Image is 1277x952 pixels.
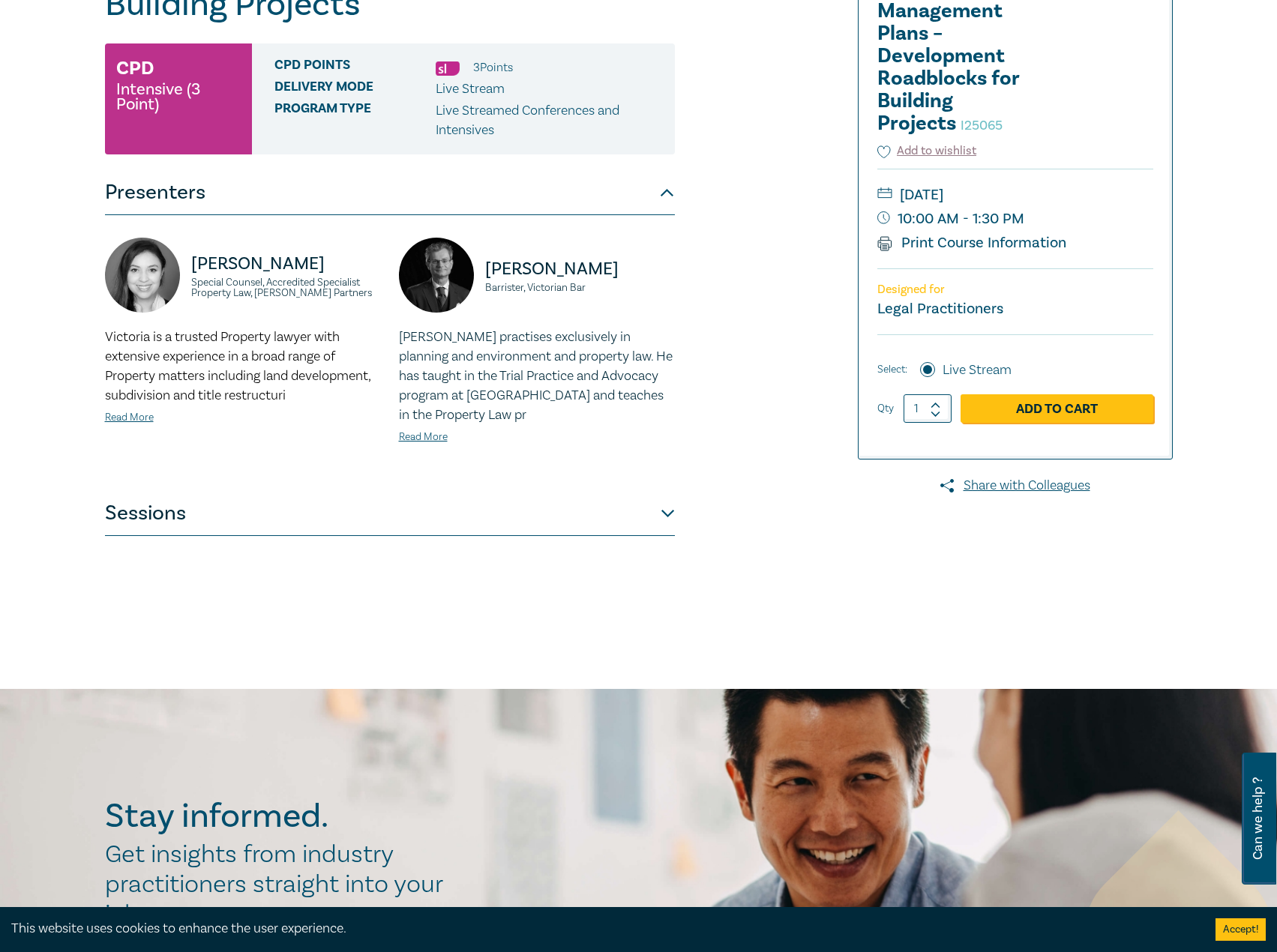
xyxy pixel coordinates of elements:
small: Legal Practitioners [877,299,1003,319]
span: Delivery Mode [274,79,436,99]
input: 1 [904,394,952,423]
h2: Stay informed. [105,797,459,836]
small: Barrister, Victorian Bar [485,283,675,293]
img: https://s3.ap-southeast-2.amazonaws.com/leo-cussen-store-production-content/Contacts/Victoria%20A... [105,238,180,313]
li: 3 Point s [473,58,513,77]
small: 10:00 AM - 1:30 PM [877,207,1153,231]
span: CPD Points [274,58,436,77]
h3: CPD [116,55,154,82]
p: [PERSON_NAME] [191,252,381,276]
span: Live Stream [436,80,505,97]
button: Accept cookies [1216,918,1266,941]
p: Designed for [877,283,1153,297]
span: Victoria is a trusted Property lawyer with extensive experience in a broad range of Property matt... [105,328,370,404]
small: I25065 [961,117,1003,134]
button: Sessions [105,491,675,536]
span: Can we help ? [1251,762,1265,876]
small: Intensive (3 Point) [116,82,241,112]
a: Read More [399,430,448,444]
p: [PERSON_NAME] practises exclusively in planning and environment and property law. He has taught i... [399,328,675,425]
a: Read More [105,411,154,424]
a: Print Course Information [877,233,1067,253]
label: Qty [877,400,894,417]
a: Share with Colleagues [858,476,1173,495]
small: [DATE] [877,183,1153,207]
small: Special Counsel, Accredited Specialist Property Law, [PERSON_NAME] Partners [191,277,381,298]
span: Program type [274,101,436,140]
a: Add to Cart [961,394,1153,423]
p: Live Streamed Conferences and Intensives [436,101,664,140]
label: Live Stream [943,361,1012,380]
button: Add to wishlist [877,142,977,160]
div: This website uses cookies to enhance the user experience. [11,919,1193,939]
button: Presenters [105,170,675,215]
img: Substantive Law [436,61,460,76]
p: [PERSON_NAME] [485,257,675,281]
h2: Get insights from industry practitioners straight into your inbox. [105,840,459,930]
img: https://s3.ap-southeast-2.amazonaws.com/leo-cussen-store-production-content/Contacts/Matthew%20To... [399,238,474,313]
span: Select: [877,361,907,378]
